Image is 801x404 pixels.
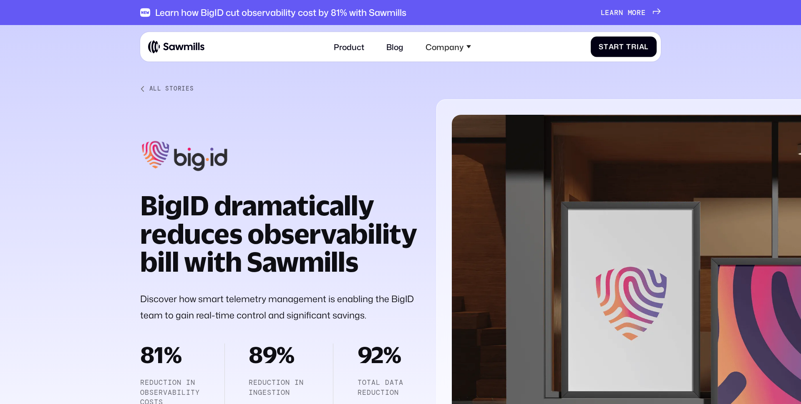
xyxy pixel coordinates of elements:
span: r [614,8,619,17]
a: Blog [380,36,410,58]
p: Reduction in ingestion [249,378,309,397]
a: All Stories [140,85,418,92]
h2: 81% [140,343,200,366]
span: L [601,8,605,17]
span: o [632,8,637,17]
p: TOTAL DATA REDUCTION [358,378,418,397]
span: r [614,43,619,51]
div: Company [419,36,477,58]
a: Product [328,36,370,58]
span: i [637,43,639,51]
span: T [626,43,631,51]
span: e [641,8,646,17]
a: StartTrial [591,36,657,57]
span: r [631,43,637,51]
span: a [609,43,614,51]
span: S [599,43,604,51]
strong: BigID dramatically reduces observability bill with Sawmills [140,189,417,277]
span: a [610,8,614,17]
span: t [619,43,624,51]
span: n [619,8,623,17]
span: e [605,8,610,17]
p: Discover how smart telemetry management is enabling the BigID team to gain real-time control and ... [140,291,418,323]
h2: 89% [249,343,309,366]
div: All Stories [149,85,194,92]
a: Learnmore [601,8,661,17]
span: r [637,8,641,17]
span: m [628,8,632,17]
span: l [644,43,649,51]
div: Company [426,42,463,51]
span: a [639,43,645,51]
span: t [604,43,609,51]
div: Learn how BigID cut observability cost by 81% with Sawmills [155,7,406,18]
h2: 92% [358,343,418,366]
